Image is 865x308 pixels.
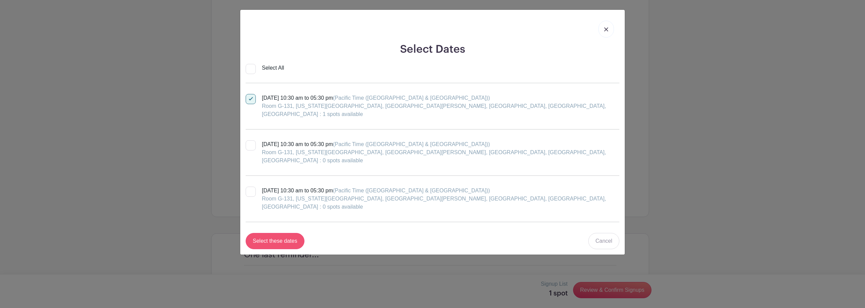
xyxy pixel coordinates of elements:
span: (Pacific Time ([GEOGRAPHIC_DATA] & [GEOGRAPHIC_DATA])) [333,141,490,147]
div: [DATE] 10:30 am to 05:30 pm [262,140,619,165]
h2: Select Dates [246,43,619,56]
span: (Pacific Time ([GEOGRAPHIC_DATA] & [GEOGRAPHIC_DATA])) [333,188,490,193]
img: close_button-5f87c8562297e5c2d7936805f587ecaba9071eb48480494691a3f1689db116b3.svg [604,27,608,31]
div: Select All [262,64,284,72]
input: Select these dates [246,233,304,249]
div: [DATE] 10:30 am to 05:30 pm [262,94,619,118]
div: Room G-131, [US_STATE][GEOGRAPHIC_DATA], [GEOGRAPHIC_DATA][PERSON_NAME], [GEOGRAPHIC_DATA], [GEOG... [262,102,619,118]
div: [DATE] 10:30 am to 05:30 pm [262,187,619,211]
a: Cancel [588,233,619,249]
div: Room G-131, [US_STATE][GEOGRAPHIC_DATA], [GEOGRAPHIC_DATA][PERSON_NAME], [GEOGRAPHIC_DATA], [GEOG... [262,195,619,211]
div: Room G-131, [US_STATE][GEOGRAPHIC_DATA], [GEOGRAPHIC_DATA][PERSON_NAME], [GEOGRAPHIC_DATA], [GEOG... [262,148,619,165]
span: (Pacific Time ([GEOGRAPHIC_DATA] & [GEOGRAPHIC_DATA])) [333,95,490,101]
